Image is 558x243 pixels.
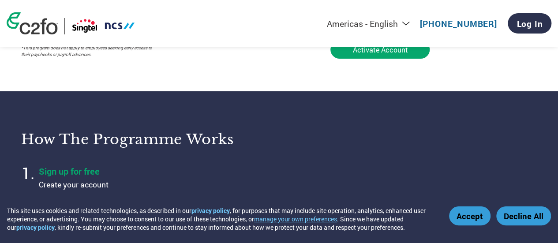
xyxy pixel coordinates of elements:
[16,223,55,232] a: privacy policy
[39,165,259,177] h4: Sign up for free
[254,215,337,223] button: manage your own preferences
[39,179,259,191] p: Create your account
[508,13,551,34] a: Log In
[21,131,268,148] h3: How the programme works
[7,206,436,232] div: This site uses cookies and related technologies, as described in our , for purposes that may incl...
[7,12,58,34] img: c2fo logo
[449,206,491,225] button: Accept
[496,206,551,225] button: Decline All
[21,45,154,58] p: *This program does not apply to employees seeking early access to their paychecks or payroll adva...
[420,18,497,29] a: [PHONE_NUMBER]
[330,41,430,59] button: Activate Account
[191,206,230,215] a: privacy policy
[71,18,135,34] img: Singtel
